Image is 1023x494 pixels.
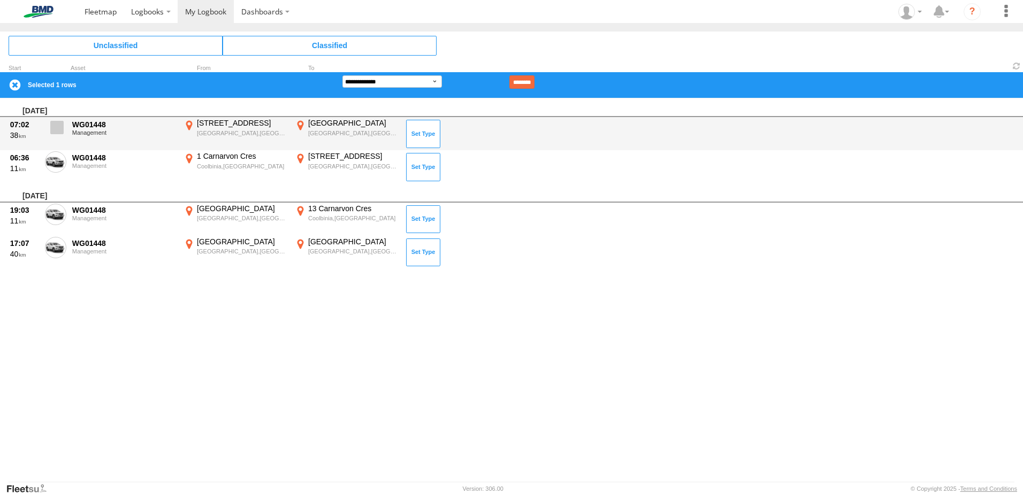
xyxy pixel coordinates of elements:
[406,153,440,181] button: Click to Set
[9,36,223,55] span: Click to view Unclassified Trips
[308,237,399,246] div: [GEOGRAPHIC_DATA]
[308,118,399,128] div: [GEOGRAPHIC_DATA]
[406,205,440,233] button: Click to Set
[293,237,400,268] label: Click to View Event Location
[308,129,399,137] div: [GEOGRAPHIC_DATA],[GEOGRAPHIC_DATA]
[197,118,287,128] div: [STREET_ADDRESS]
[72,205,176,215] div: WG01448
[10,164,39,173] div: 11
[72,129,176,136] div: Management
[10,120,39,129] div: 07:02
[197,237,287,246] div: [GEOGRAPHIC_DATA]
[182,151,289,182] label: Click to View Event Location
[197,163,287,170] div: Coolbinia,[GEOGRAPHIC_DATA]
[406,120,440,148] button: Click to Set
[895,4,926,20] div: Russell Shearing
[308,248,399,255] div: [GEOGRAPHIC_DATA],[GEOGRAPHIC_DATA]
[10,216,39,226] div: 11
[308,204,399,213] div: 13 Carnarvon Cres
[293,151,400,182] label: Click to View Event Location
[11,6,66,18] img: bmd-logo.svg
[197,151,287,161] div: 1 Carnarvon Cres
[964,3,981,20] i: ?
[406,238,440,266] button: Click to Set
[182,118,289,149] label: Click to View Event Location
[72,238,176,248] div: WG01448
[960,485,1017,492] a: Terms and Conditions
[10,238,39,248] div: 17:07
[72,153,176,163] div: WG01448
[10,130,39,140] div: 38
[10,249,39,259] div: 40
[293,66,400,71] div: To
[197,214,287,222] div: [GEOGRAPHIC_DATA],[GEOGRAPHIC_DATA]
[293,118,400,149] label: Click to View Event Location
[72,248,176,254] div: Management
[9,66,41,71] div: Click to Sort
[182,204,289,235] label: Click to View Event Location
[72,215,176,221] div: Management
[308,163,399,170] div: [GEOGRAPHIC_DATA],[GEOGRAPHIC_DATA]
[72,120,176,129] div: WG01448
[197,248,287,255] div: [GEOGRAPHIC_DATA],[GEOGRAPHIC_DATA]
[1010,61,1023,71] span: Refresh
[911,485,1017,492] div: © Copyright 2025 -
[223,36,437,55] span: Click to view Classified Trips
[463,485,503,492] div: Version: 306.00
[72,163,176,169] div: Management
[308,214,399,222] div: Coolbinia,[GEOGRAPHIC_DATA]
[197,129,287,137] div: [GEOGRAPHIC_DATA],[GEOGRAPHIC_DATA]
[10,205,39,215] div: 19:03
[10,153,39,163] div: 06:36
[293,204,400,235] label: Click to View Event Location
[182,66,289,71] div: From
[6,483,55,494] a: Visit our Website
[197,204,287,213] div: [GEOGRAPHIC_DATA]
[308,151,399,161] div: [STREET_ADDRESS]
[71,66,178,71] div: Asset
[9,79,21,91] label: Clear Selection
[182,237,289,268] label: Click to View Event Location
